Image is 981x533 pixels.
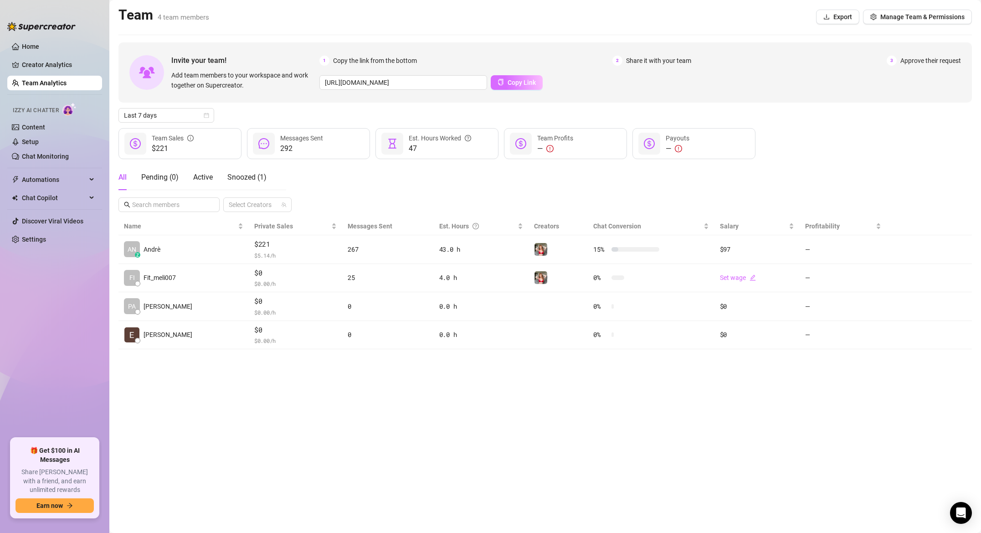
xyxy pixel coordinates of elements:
[7,22,76,31] img: logo-BBDzfeDw.svg
[720,274,756,281] a: Set wageedit
[118,217,249,235] th: Name
[152,143,194,154] span: $221
[158,13,209,21] span: 4 team members
[823,14,830,20] span: download
[130,138,141,149] span: dollar-circle
[880,13,965,21] span: Manage Team & Permissions
[508,79,536,86] span: Copy Link
[666,135,689,142] span: Payouts
[144,244,160,254] span: Andrè
[491,75,543,90] button: Copy Link
[258,138,269,149] span: message
[593,330,608,340] span: 0 %
[593,223,641,230] span: Chat Conversion
[720,330,794,340] div: $0
[409,143,471,154] span: 47
[22,236,46,243] a: Settings
[12,176,19,183] span: thunderbolt
[22,43,39,50] a: Home
[254,336,337,345] span: $ 0.00 /h
[280,135,323,142] span: Messages Sent
[22,217,83,225] a: Discover Viral Videos
[171,70,316,90] span: Add team members to your workspace and work together on Supercreator.
[800,264,887,293] td: —
[281,202,287,207] span: team
[22,172,87,187] span: Automations
[22,153,69,160] a: Chat Monitoring
[144,301,192,311] span: [PERSON_NAME]
[666,143,689,154] div: —
[254,308,337,317] span: $ 0.00 /h
[498,79,504,85] span: copy
[129,273,135,283] span: FI
[124,327,139,342] img: Emeka
[254,279,337,288] span: $ 0.00 /h
[15,446,94,464] span: 🎁 Get $100 in AI Messages
[439,221,516,231] div: Est. Hours
[124,202,130,208] span: search
[387,138,398,149] span: hourglass
[465,133,471,143] span: question-circle
[254,251,337,260] span: $ 5.14 /h
[13,106,59,115] span: Izzy AI Chatter
[537,143,573,154] div: —
[132,200,207,210] input: Search members
[675,145,682,152] span: exclamation-circle
[22,79,67,87] a: Team Analytics
[135,252,140,258] div: z
[439,273,524,283] div: 4.0 h
[22,57,95,72] a: Creator Analytics
[280,143,323,154] span: 292
[546,145,554,152] span: exclamation-circle
[473,221,479,231] span: question-circle
[833,13,852,21] span: Export
[537,135,573,142] span: Team Profits
[254,325,337,336] span: $0
[67,502,73,509] span: arrow-right
[863,10,972,24] button: Manage Team & Permissions
[12,195,18,201] img: Chat Copilot
[141,172,179,183] div: Pending ( 0 )
[254,268,337,279] span: $0
[22,138,39,145] a: Setup
[204,113,209,118] span: calendar
[128,244,136,254] span: AN
[128,301,136,311] span: PA
[118,6,209,24] h2: Team
[227,173,267,181] span: Snoozed ( 1 )
[124,221,236,231] span: Name
[529,217,588,235] th: Creators
[439,244,524,254] div: 43.0 h
[118,172,127,183] div: All
[124,109,209,122] span: Last 7 days
[348,244,428,254] div: 267
[254,239,337,250] span: $221
[171,55,319,66] span: Invite your team!
[22,124,45,131] a: Content
[22,191,87,205] span: Chat Copilot
[187,133,194,143] span: info-circle
[644,138,655,149] span: dollar-circle
[870,14,877,20] span: setting
[348,273,428,283] div: 25
[720,223,739,230] span: Salary
[800,321,887,350] td: —
[612,56,622,66] span: 2
[193,173,213,181] span: Active
[626,56,691,66] span: Share it with your team
[593,301,608,311] span: 0 %
[144,273,176,283] span: Fit_meli007
[36,502,63,509] span: Earn now
[800,235,887,264] td: —
[348,301,428,311] div: 0
[439,330,524,340] div: 0.0 h
[805,223,840,230] span: Profitability
[593,244,608,254] span: 15 %
[750,274,756,281] span: edit
[816,10,859,24] button: Export
[720,244,794,254] div: $97
[720,301,794,311] div: $0
[254,223,293,230] span: Private Sales
[254,296,337,307] span: $0
[950,502,972,524] div: Open Intercom Messenger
